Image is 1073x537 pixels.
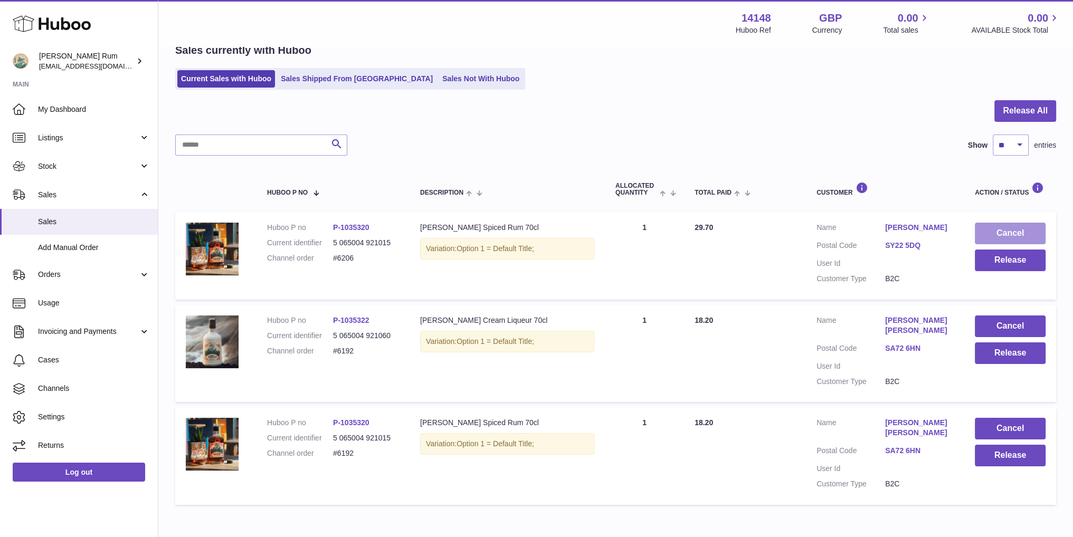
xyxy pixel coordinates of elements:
[816,479,885,489] dt: Customer Type
[816,258,885,268] dt: User Id
[186,418,239,471] img: B076VM3184.png
[883,25,930,35] span: Total sales
[885,479,954,489] dd: B2C
[736,25,771,35] div: Huboo Ref
[885,377,954,387] dd: B2C
[898,11,918,25] span: 0.00
[816,182,954,196] div: Customer
[420,189,463,196] span: Description
[742,11,771,25] strong: 14148
[267,418,333,428] dt: Huboo P no
[38,298,150,308] span: Usage
[971,25,1060,35] span: AVAILABLE Stock Total
[885,418,954,438] a: [PERSON_NAME] [PERSON_NAME]
[420,223,594,233] div: [PERSON_NAME] Spiced Rum 70cl
[605,407,684,504] td: 1
[695,223,713,232] span: 29.70
[975,315,1046,337] button: Cancel
[885,446,954,456] a: SA72 6HN
[971,11,1060,35] a: 0.00 AVAILABLE Stock Total
[968,140,987,150] label: Show
[38,161,139,171] span: Stock
[420,331,594,352] div: Variation:
[695,189,732,196] span: Total paid
[457,244,534,253] span: Option 1 = Default Title;
[605,305,684,402] td: 1
[39,62,155,70] span: [EMAIL_ADDRESS][DOMAIN_NAME]
[333,448,399,458] dd: #6192
[13,53,29,69] img: mail@bartirum.wales
[885,241,954,251] a: SY22 5DQ
[39,51,134,71] div: [PERSON_NAME] Rum
[695,316,713,324] span: 18.20
[333,433,399,443] dd: 5 065004 921015
[267,223,333,233] dt: Huboo P no
[975,445,1046,466] button: Release
[267,189,308,196] span: Huboo P no
[13,463,145,482] a: Log out
[333,418,369,427] a: P-1035320
[816,343,885,356] dt: Postal Code
[883,11,930,35] a: 0.00 Total sales
[38,383,150,394] span: Channels
[420,238,594,260] div: Variation:
[885,343,954,353] a: SA72 6HN
[975,223,1046,244] button: Cancel
[885,223,954,233] a: [PERSON_NAME]
[267,315,333,325] dt: Huboo P no
[695,418,713,427] span: 18.20
[38,190,139,200] span: Sales
[267,346,333,356] dt: Channel order
[38,440,150,450] span: Returns
[186,223,239,275] img: B076VM3184.png
[816,241,885,253] dt: Postal Code
[177,70,275,88] a: Current Sales with Huboo
[994,100,1056,122] button: Release All
[277,70,436,88] a: Sales Shipped From [GEOGRAPHIC_DATA]
[819,11,842,25] strong: GBP
[816,464,885,474] dt: User Id
[885,315,954,335] a: [PERSON_NAME] [PERSON_NAME]
[816,418,885,440] dt: Name
[816,446,885,458] dt: Postal Code
[457,337,534,346] span: Option 1 = Default Title;
[975,418,1046,439] button: Cancel
[420,418,594,428] div: [PERSON_NAME] Spiced Rum 70cl
[333,223,369,232] a: P-1035320
[420,315,594,325] div: [PERSON_NAME] Cream Liqueur 70cl
[267,433,333,443] dt: Current identifier
[38,270,139,280] span: Orders
[420,433,594,455] div: Variation:
[333,238,399,248] dd: 5 065004 921015
[975,250,1046,271] button: Release
[38,412,150,422] span: Settings
[267,448,333,458] dt: Channel order
[38,355,150,365] span: Cases
[816,315,885,338] dt: Name
[439,70,523,88] a: Sales Not With Huboo
[816,361,885,371] dt: User Id
[812,25,842,35] div: Currency
[457,439,534,448] span: Option 1 = Default Title;
[333,346,399,356] dd: #6192
[1028,11,1048,25] span: 0.00
[816,274,885,284] dt: Customer Type
[975,182,1046,196] div: Action / Status
[975,342,1046,364] button: Release
[267,238,333,248] dt: Current identifier
[38,327,139,337] span: Invoicing and Payments
[333,331,399,341] dd: 5 065004 921060
[333,253,399,263] dd: #6206
[885,274,954,284] dd: B2C
[38,217,150,227] span: Sales
[186,315,239,368] img: Barti_Bottles_at_Gelliswick-029.jpg
[38,104,150,114] span: My Dashboard
[605,212,684,300] td: 1
[38,243,150,253] span: Add Manual Order
[267,331,333,341] dt: Current identifier
[816,377,885,387] dt: Customer Type
[816,223,885,235] dt: Name
[38,133,139,143] span: Listings
[1034,140,1056,150] span: entries
[175,43,311,57] h2: Sales currently with Huboo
